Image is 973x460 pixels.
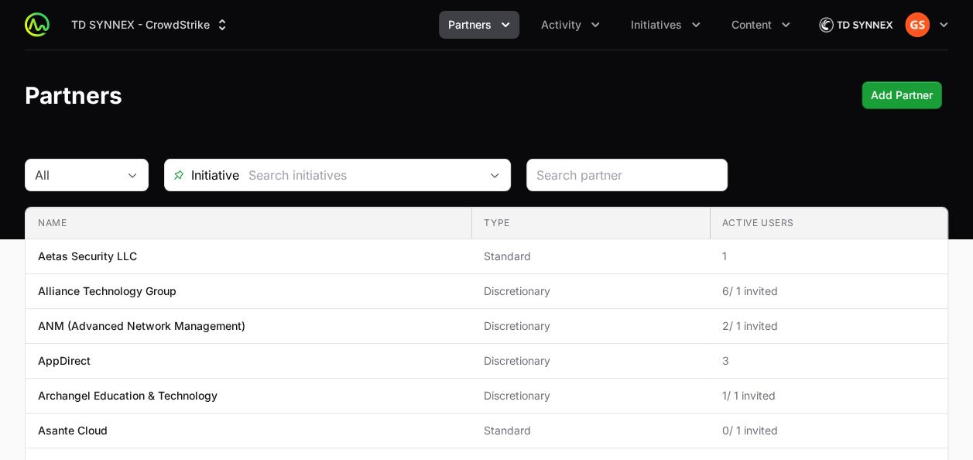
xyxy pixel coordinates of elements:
[26,160,148,191] button: All
[532,11,609,39] button: Activity
[722,11,800,39] button: Content
[722,249,935,264] span: 1
[536,166,718,184] input: Search partner
[484,388,697,403] span: Discretionary
[25,12,50,37] img: ActivitySource
[722,353,935,369] span: 3
[35,166,117,184] div: All
[722,11,800,39] div: Content menu
[38,249,137,264] p: Aetas Security LLC
[26,208,471,239] th: Name
[731,17,772,33] span: Content
[622,11,710,39] div: Initiatives menu
[710,208,947,239] th: Active Users
[484,283,697,299] span: Discretionary
[722,283,935,299] span: 6 / 1 invited
[471,208,709,239] th: Type
[439,11,519,39] div: Partners menu
[622,11,710,39] button: Initiatives
[722,388,935,403] span: 1 / 1 invited
[448,17,492,33] span: Partners
[38,353,91,369] p: AppDirect
[165,166,239,184] span: Initiative
[239,160,479,191] input: Search initiatives
[541,17,581,33] span: Activity
[484,318,697,334] span: Discretionary
[484,249,697,264] span: Standard
[871,86,933,105] span: Add Partner
[722,423,935,438] span: 0 / 1 invited
[38,283,176,299] p: Alliance Technology Group
[532,11,609,39] div: Activity menu
[722,318,935,334] span: 2 / 1 invited
[818,9,892,40] img: TD SYNNEX
[38,318,245,334] p: ANM (Advanced Network Management)
[62,11,239,39] button: TD SYNNEX - CrowdStrike
[25,81,122,109] h1: Partners
[38,423,108,438] p: Asante Cloud
[631,17,682,33] span: Initiatives
[905,12,930,37] img: Grant Schwartz
[38,388,218,403] p: Archangel Education & Technology
[479,160,510,191] div: Open
[50,11,800,39] div: Main navigation
[62,11,239,39] div: Supplier switch menu
[484,423,697,438] span: Standard
[484,353,697,369] span: Discretionary
[439,11,519,39] button: Partners
[862,81,942,109] button: Add Partner
[862,81,942,109] div: Primary actions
